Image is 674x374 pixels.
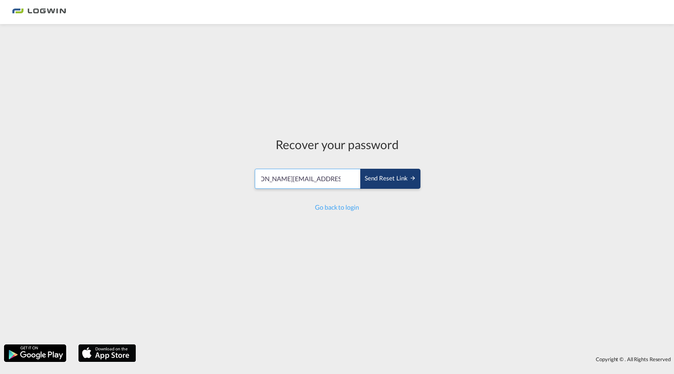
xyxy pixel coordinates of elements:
[12,3,66,21] img: bc73a0e0d8c111efacd525e4c8ad7d32.png
[365,174,416,183] div: Send reset link
[315,203,359,211] a: Go back to login
[140,352,674,366] div: Copyright © . All Rights Reserved
[254,136,420,153] div: Recover your password
[3,344,67,363] img: google.png
[360,169,420,189] button: SEND RESET LINK
[410,175,416,181] md-icon: icon-arrow-right
[255,169,361,189] input: Email
[77,344,137,363] img: apple.png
